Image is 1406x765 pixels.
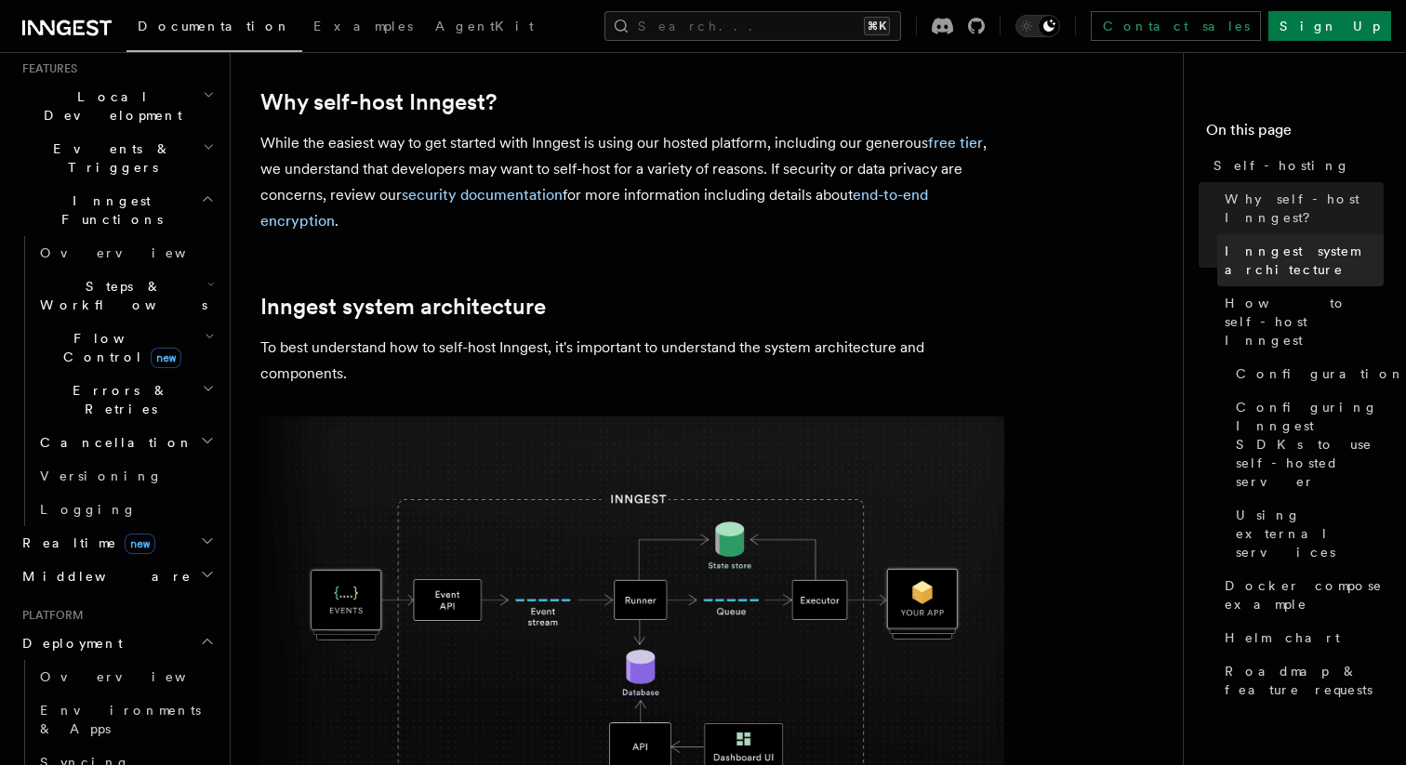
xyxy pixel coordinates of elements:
[1228,390,1384,498] a: Configuring Inngest SDKs to use self-hosted server
[1206,119,1384,149] h4: On this page
[313,19,413,33] span: Examples
[40,468,163,483] span: Versioning
[33,322,219,374] button: Flow Controlnew
[40,245,232,260] span: Overview
[1236,506,1384,561] span: Using external services
[40,703,201,736] span: Environments & Apps
[40,669,232,684] span: Overview
[1015,15,1060,37] button: Toggle dark mode
[126,6,302,52] a: Documentation
[1225,628,1340,647] span: Helm chart
[1268,11,1391,41] a: Sign Up
[15,87,203,125] span: Local Development
[1214,156,1350,175] span: Self-hosting
[15,567,192,586] span: Middleware
[1228,357,1384,390] a: Configuration
[33,374,219,426] button: Errors & Retries
[1225,242,1384,279] span: Inngest system architecture
[1217,286,1384,357] a: How to self-host Inngest
[15,80,219,132] button: Local Development
[33,329,205,366] span: Flow Control
[33,660,219,693] a: Overview
[15,191,201,229] span: Inngest Functions
[1225,576,1384,613] span: Docker compose example
[40,502,137,517] span: Logging
[864,17,890,35] kbd: ⌘K
[1225,662,1384,699] span: Roadmap & feature requests
[33,236,219,270] a: Overview
[15,534,155,552] span: Realtime
[15,560,219,593] button: Middleware
[33,433,193,452] span: Cancellation
[260,89,497,115] a: Why self-host Inngest?
[260,335,1004,387] p: To best understand how to self-host Inngest, it's important to understand the system architecture...
[1217,569,1384,621] a: Docker compose example
[33,693,219,745] a: Environments & Apps
[1217,654,1384,706] a: Roadmap & feature requests
[604,11,901,41] button: Search...⌘K
[1217,182,1384,234] a: Why self-host Inngest?
[15,132,219,184] button: Events & Triggers
[33,277,207,314] span: Steps & Workflows
[138,19,291,33] span: Documentation
[1225,294,1384,350] span: How to self-host Inngest
[15,236,219,526] div: Inngest Functions
[1091,11,1261,41] a: Contact sales
[260,294,546,320] a: Inngest system architecture
[151,348,181,368] span: new
[424,6,545,50] a: AgentKit
[33,270,219,322] button: Steps & Workflows
[435,19,534,33] span: AgentKit
[1228,498,1384,569] a: Using external services
[33,493,219,526] a: Logging
[15,634,123,653] span: Deployment
[15,61,77,76] span: Features
[15,184,219,236] button: Inngest Functions
[402,186,563,204] a: security documentation
[1236,398,1384,491] span: Configuring Inngest SDKs to use self-hosted server
[33,426,219,459] button: Cancellation
[1217,234,1384,286] a: Inngest system architecture
[33,459,219,493] a: Versioning
[1225,190,1384,227] span: Why self-host Inngest?
[33,381,202,418] span: Errors & Retries
[1236,364,1405,383] span: Configuration
[15,608,84,623] span: Platform
[125,534,155,554] span: new
[260,130,1004,234] p: While the easiest way to get started with Inngest is using our hosted platform, including our gen...
[15,139,203,177] span: Events & Triggers
[1217,621,1384,654] a: Helm chart
[928,134,983,152] a: free tier
[15,526,219,560] button: Realtimenew
[1206,149,1384,182] a: Self-hosting
[15,627,219,660] button: Deployment
[302,6,424,50] a: Examples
